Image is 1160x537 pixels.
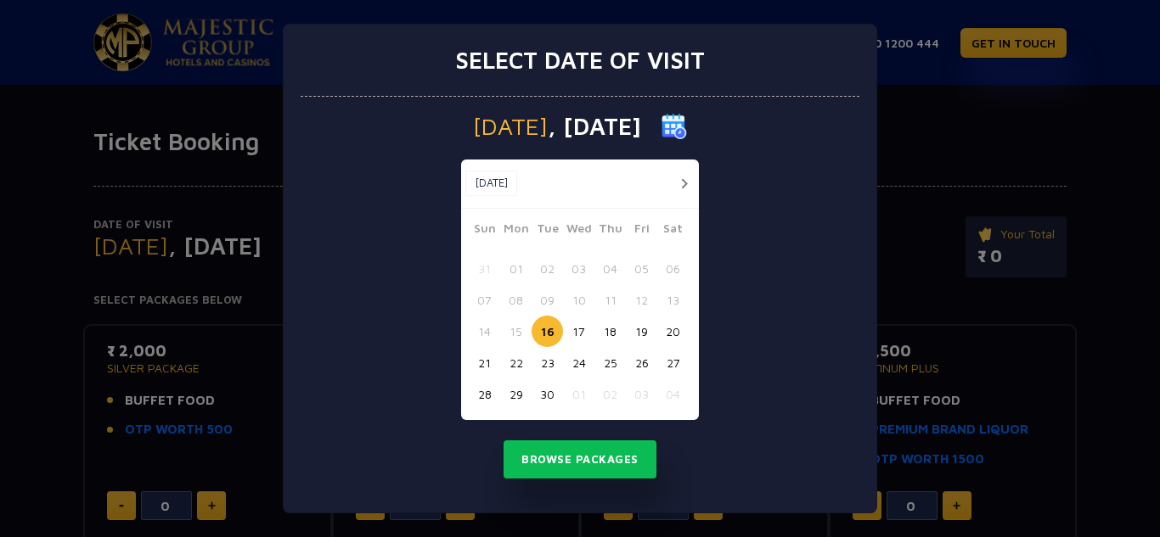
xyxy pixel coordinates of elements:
[662,114,687,139] img: calender icon
[594,219,626,243] span: Thu
[594,284,626,316] button: 11
[473,115,548,138] span: [DATE]
[563,316,594,347] button: 17
[657,253,689,284] button: 06
[563,378,594,410] button: 01
[455,46,705,75] h3: Select date of visit
[563,347,594,378] button: 24
[500,219,532,243] span: Mon
[563,284,594,316] button: 10
[469,347,500,378] button: 21
[469,219,500,243] span: Sun
[532,316,563,347] button: 16
[465,171,517,196] button: [DATE]
[657,316,689,347] button: 20
[657,378,689,410] button: 04
[469,253,500,284] button: 31
[594,253,626,284] button: 04
[500,284,532,316] button: 08
[626,378,657,410] button: 03
[532,347,563,378] button: 23
[626,253,657,284] button: 05
[563,219,594,243] span: Wed
[469,316,500,347] button: 14
[500,316,532,347] button: 15
[594,378,626,410] button: 02
[626,219,657,243] span: Fri
[657,219,689,243] span: Sat
[563,253,594,284] button: 03
[469,378,500,410] button: 28
[469,284,500,316] button: 07
[500,378,532,410] button: 29
[504,440,656,479] button: Browse Packages
[548,115,641,138] span: , [DATE]
[500,253,532,284] button: 01
[594,347,626,378] button: 25
[657,284,689,316] button: 13
[532,378,563,410] button: 30
[532,253,563,284] button: 02
[500,347,532,378] button: 22
[626,316,657,347] button: 19
[626,284,657,316] button: 12
[532,219,563,243] span: Tue
[626,347,657,378] button: 26
[594,316,626,347] button: 18
[532,284,563,316] button: 09
[657,347,689,378] button: 27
